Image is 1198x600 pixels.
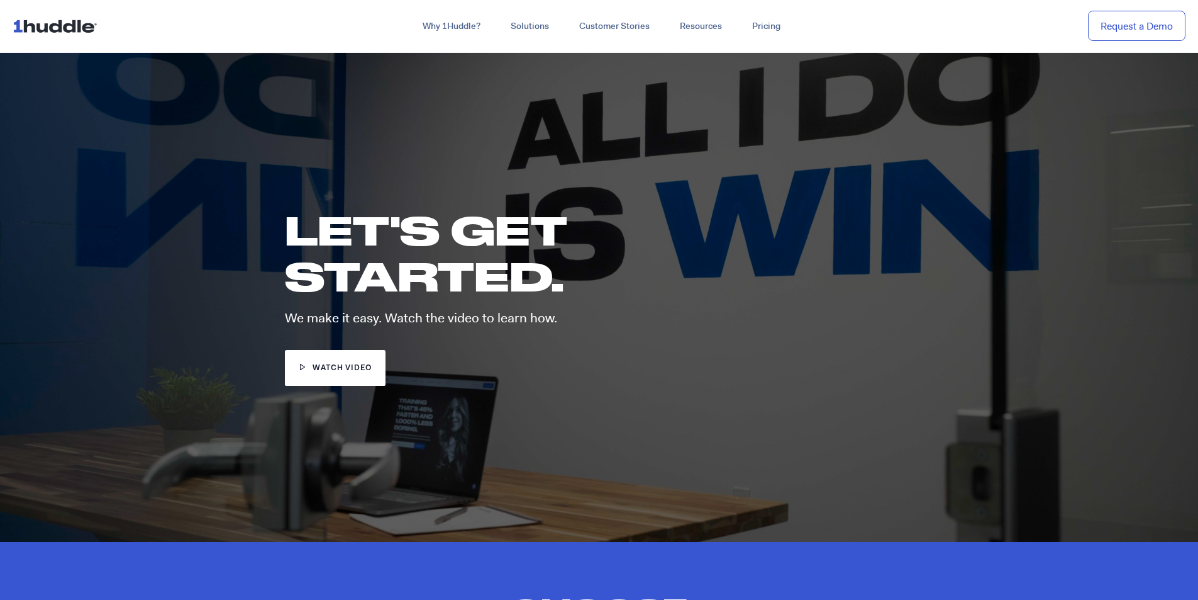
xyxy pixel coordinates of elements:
[285,312,718,325] p: We make it easy. Watch the video to learn how.
[285,207,699,299] h1: LET'S GET STARTED.
[496,15,564,38] a: Solutions
[1088,11,1185,42] a: Request a Demo
[665,15,737,38] a: Resources
[13,14,103,38] img: ...
[564,15,665,38] a: Customer Stories
[737,15,796,38] a: Pricing
[408,15,496,38] a: Why 1Huddle?
[285,350,386,386] a: watch video
[313,363,372,375] span: watch video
